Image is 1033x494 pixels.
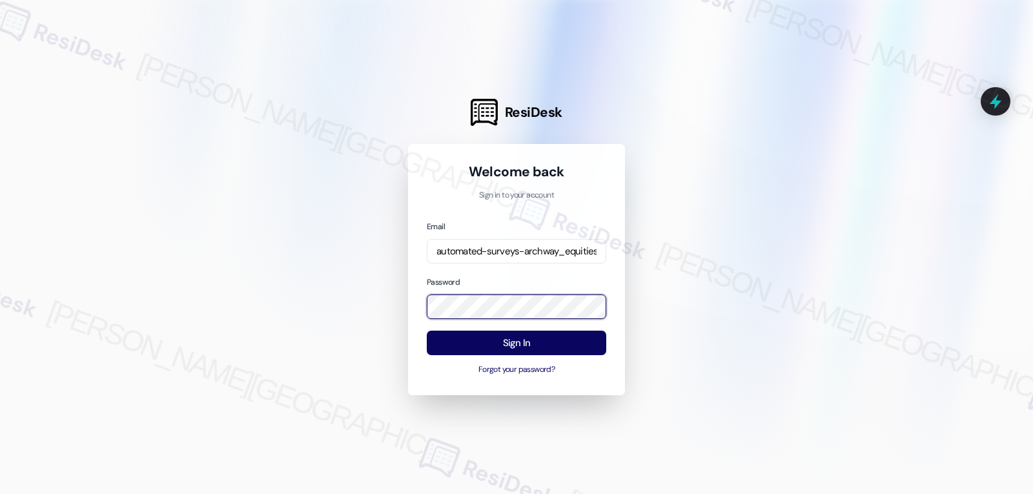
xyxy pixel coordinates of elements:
label: Password [427,277,460,287]
label: Email [427,221,445,232]
input: name@example.com [427,239,606,264]
button: Forgot your password? [427,364,606,376]
span: ResiDesk [505,103,562,121]
img: ResiDesk Logo [471,99,498,126]
button: Sign In [427,331,606,356]
h1: Welcome back [427,163,606,181]
p: Sign in to your account [427,190,606,201]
